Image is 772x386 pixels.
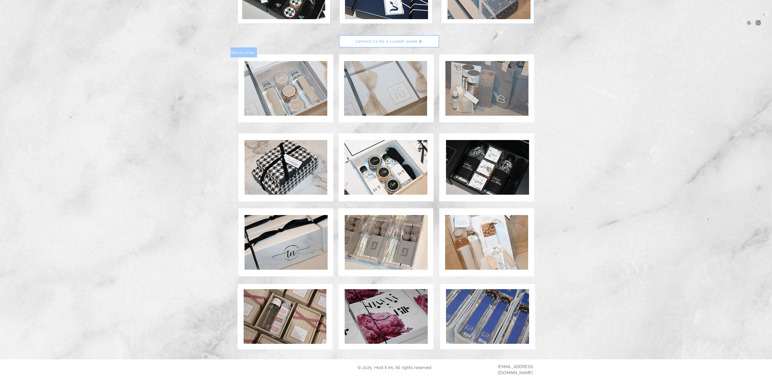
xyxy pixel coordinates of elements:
[244,140,327,195] img: IMG_2070.JPG
[244,61,327,116] img: IMG_2055.JPG
[445,215,528,270] img: IMG-0406.JPG
[345,215,428,270] img: IMG_1189.JPG
[498,364,533,375] a: [EMAIL_ADDRESS][DOMAIN_NAME]
[231,50,255,55] span: Bestseller
[345,289,428,344] img: IMG_7651.JPG
[244,289,326,344] img: IMG_6646.JPG
[445,61,528,116] img: IMG_1088.JPG
[755,20,761,26] img: Hostitny
[339,35,439,47] a: Contact Us for a custom quote
[244,215,328,270] img: IMG_1970.JPG
[746,20,752,26] img: Blogger
[446,289,529,344] img: 74FD7219-F343-48D0-A982-901A05E31C79.JPG
[356,39,418,43] span: Contact Us for a custom quote
[231,47,257,57] button: Bestseller
[358,365,431,370] span: © 2025 Host It Inc All rights reserved
[746,20,761,26] ul: Social Bar
[344,140,427,195] img: IMG_1450.JPG
[446,140,529,195] img: IMG_0132.JPG
[344,61,427,116] img: IMG_2054.JPG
